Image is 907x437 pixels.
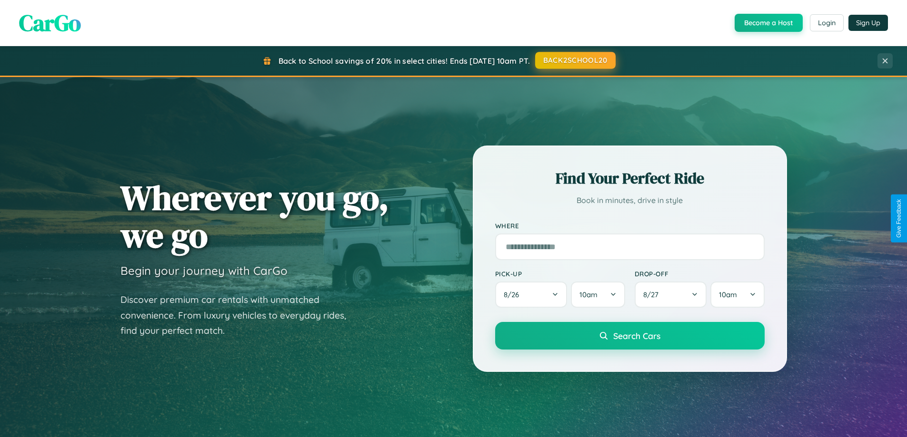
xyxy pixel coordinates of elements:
button: Sign Up [848,15,888,31]
button: 10am [571,282,625,308]
button: 8/27 [635,282,707,308]
label: Drop-off [635,270,765,278]
button: Login [810,14,844,31]
span: 10am [719,290,737,299]
span: CarGo [19,7,81,39]
h1: Wherever you go, we go [120,179,389,254]
p: Discover premium car rentals with unmatched convenience. From luxury vehicles to everyday rides, ... [120,292,359,339]
p: Book in minutes, drive in style [495,194,765,207]
span: 8 / 27 [643,290,663,299]
h3: Begin your journey with CarGo [120,263,288,278]
span: Back to School savings of 20% in select cities! Ends [DATE] 10am PT. [279,56,530,66]
label: Where [495,222,765,230]
button: 10am [710,282,764,308]
span: 8 / 26 [504,290,524,299]
h2: Find Your Perfect Ride [495,168,765,189]
button: Search Cars [495,322,765,350]
label: Pick-up [495,270,625,278]
span: Search Cars [613,330,660,341]
div: Give Feedback [896,199,902,238]
button: Become a Host [735,14,803,32]
button: 8/26 [495,282,568,308]
span: 10am [579,290,598,299]
button: BACK2SCHOOL20 [535,52,616,69]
